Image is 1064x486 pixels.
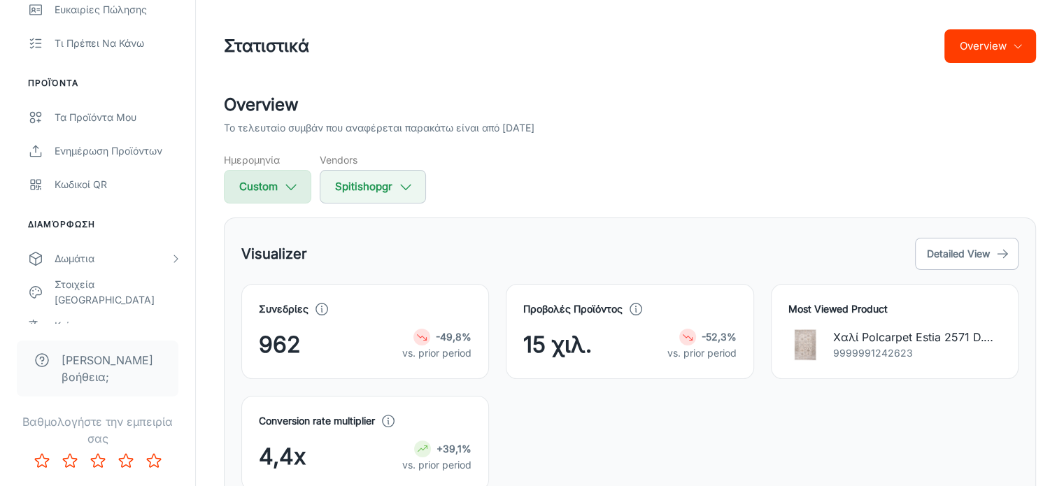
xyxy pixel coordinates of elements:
[224,120,534,136] p: Το τελευταίο συμβάν που αναφέρεται παρακάτω είναι από [DATE]
[437,443,471,455] strong: +39,1%
[436,331,471,343] strong: -49,8%
[55,177,181,192] div: Κωδικοί QR
[944,29,1036,63] button: Overview
[667,345,737,361] p: vs. prior period
[55,110,181,125] div: Τα προϊόντα μου
[402,345,471,361] p: vs. prior period
[259,413,375,429] h4: Conversion rate multiplier
[55,143,181,159] div: Ενημέρωση Προϊόντων
[702,331,737,343] strong: -52,3%
[833,345,1001,361] p: 9999991242623
[112,447,140,475] button: Rate 4 star
[523,328,592,362] span: 15 χιλ.
[55,277,181,308] div: Στοιχεία [GEOGRAPHIC_DATA]
[915,238,1019,270] button: Detailed View
[523,301,623,317] h4: Προβολές Προϊόντος
[55,2,181,17] div: Ευκαιρίες πώλησης
[11,413,184,447] p: Βαθμολογήστε την εμπειρία σας
[224,92,1036,117] h2: Overview
[320,152,426,167] h5: Vendors
[320,170,426,203] button: Spitishopgr
[56,447,84,475] button: Rate 2 star
[84,447,112,475] button: Rate 3 star
[224,170,311,203] button: Custom
[259,301,308,317] h4: Συνεδρίες
[55,318,181,334] div: Κείμενα
[259,440,306,473] span: 4,4x
[833,329,1001,345] p: Χαλί Polcarpet Estia 2571 D.Grey/White
[140,447,168,475] button: Rate 5 star
[402,457,471,473] p: vs. prior period
[259,328,301,362] span: 962
[788,328,822,362] img: Χαλί Polcarpet Estia 2571 D.Grey/White
[224,152,311,167] h5: Ημερομηνία
[241,243,307,264] h5: Visualizer
[55,36,181,51] div: Τι πρέπει να κάνω
[224,34,309,59] h1: Στατιστικά
[62,352,162,385] span: [PERSON_NAME] βοήθεια;
[55,251,170,266] div: Δωμάτια
[28,447,56,475] button: Rate 1 star
[788,301,1001,317] h4: Most Viewed Product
